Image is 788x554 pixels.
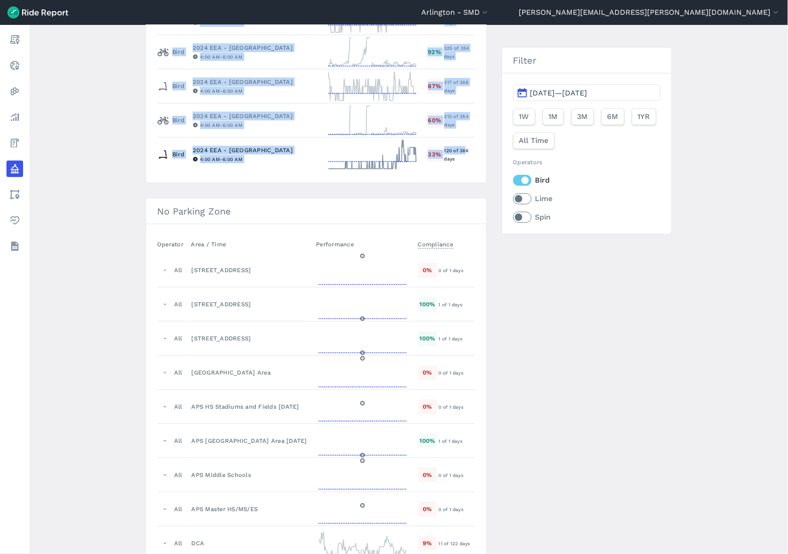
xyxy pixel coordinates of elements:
[439,369,475,377] div: 0 of 1 days
[174,402,182,411] div: All
[513,108,535,125] button: 1W
[601,108,624,125] button: 6M
[439,539,475,548] div: 11 of 122 days
[157,235,188,253] th: Operator
[6,238,23,255] a: Datasets
[418,263,437,277] div: 0 %
[174,368,182,377] div: All
[6,83,23,100] a: Heatmaps
[174,436,182,445] div: All
[6,186,23,203] a: Areas
[6,57,23,74] a: Realtime
[6,135,23,151] a: Fees
[427,113,442,127] div: 60 %
[427,45,442,59] div: 92 %
[543,108,564,125] button: 1M
[192,471,309,479] div: APS Middle Schools
[513,132,555,149] button: All Time
[193,112,318,120] div: 2024 EEA - [GEOGRAPHIC_DATA]
[418,434,437,448] div: 100 %
[188,235,313,253] th: Area / Time
[502,48,672,73] h3: Filter
[192,266,309,274] div: [STREET_ADDRESS]
[6,109,23,125] a: Analyze
[439,471,475,479] div: 0 of 1 days
[427,147,442,161] div: 33 %
[571,108,594,125] button: 3M
[421,7,490,18] button: Arlington - SMD
[632,108,656,125] button: 1YR
[513,84,661,101] button: [DATE]—[DATE]
[193,43,318,52] div: 2024 EEA - [GEOGRAPHIC_DATA]
[530,89,588,97] span: [DATE]—[DATE]
[513,212,661,223] label: Spin
[513,159,543,166] span: Operators
[193,53,318,61] div: 4:00 AM - 6:00 AM
[418,468,437,482] div: 0 %
[444,44,474,60] div: 325 of 354 days
[439,437,475,445] div: 1 of 1 days
[6,212,23,229] a: Health
[6,31,23,48] a: Report
[577,111,588,122] span: 3M
[174,300,182,309] div: All
[192,368,309,377] div: [GEOGRAPHIC_DATA] Area
[638,111,650,122] span: 1YR
[418,331,437,346] div: 100 %
[158,79,184,94] div: Bird
[427,79,442,93] div: 87 %
[439,505,475,513] div: 0 of 1 days
[439,300,475,309] div: 1 of 1 days
[519,111,529,122] span: 1W
[193,155,318,163] div: 4:00 AM - 6:00 AM
[174,334,182,343] div: All
[174,505,182,513] div: All
[418,502,437,516] div: 0 %
[193,121,318,129] div: 4:00 AM - 6:00 AM
[192,539,309,548] div: DCA
[193,87,318,95] div: 4:00 AM - 6:00 AM
[174,471,182,479] div: All
[158,113,184,128] div: Bird
[192,505,309,513] div: APS Master HS/MS/ES
[192,300,309,309] div: [STREET_ADDRESS]
[418,399,437,414] div: 0 %
[607,111,618,122] span: 6M
[193,146,318,155] div: 2024 EEA - [GEOGRAPHIC_DATA]
[444,112,475,129] div: 212 of 354 days
[439,334,475,343] div: 1 of 1 days
[439,266,475,274] div: 0 of 1 days
[192,334,309,343] div: [STREET_ADDRESS]
[174,539,182,548] div: All
[146,198,486,224] h3: No Parking Zone
[519,135,549,146] span: All Time
[444,146,475,163] div: 120 of 366 days
[6,161,23,177] a: Policy
[174,266,182,274] div: All
[192,402,309,411] div: APS HS Stadiums and Fields [DATE]
[418,365,437,380] div: 0 %
[158,45,184,60] div: Bird
[418,297,437,311] div: 100 %
[7,6,68,18] img: Ride Report
[513,193,661,204] label: Lime
[519,7,781,18] button: [PERSON_NAME][EMAIL_ADDRESS][PERSON_NAME][DOMAIN_NAME]
[418,238,454,249] span: Compliance
[444,78,475,95] div: 317 of 366 days
[193,77,318,86] div: 2024 EEA - [GEOGRAPHIC_DATA]
[312,235,414,253] th: Performance
[439,403,475,411] div: 0 of 1 days
[192,436,309,445] div: APS [GEOGRAPHIC_DATA] Area [DATE]
[158,147,184,162] div: Bird
[418,536,437,550] div: 9 %
[513,175,661,186] label: Bird
[549,111,558,122] span: 1M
